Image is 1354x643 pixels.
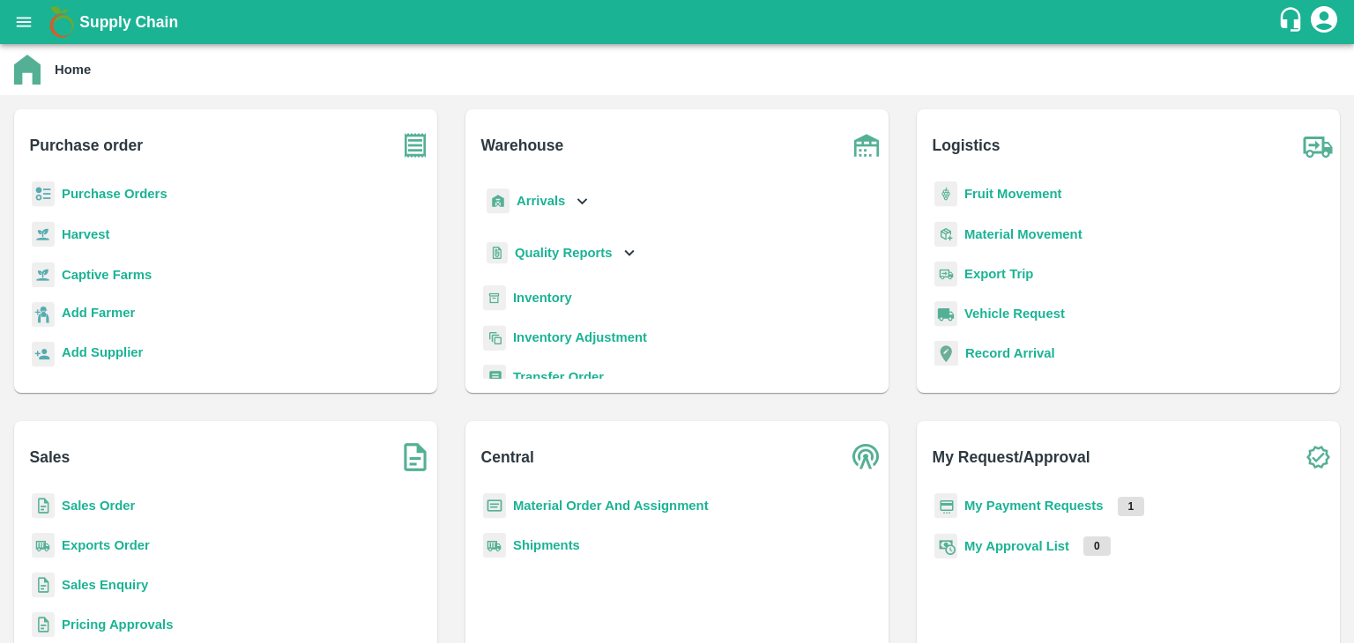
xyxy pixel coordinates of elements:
[62,617,173,632] a: Pricing Approvals
[62,499,135,513] a: Sales Order
[964,499,1104,513] a: My Payment Requests
[964,267,1033,281] a: Export Trip
[934,533,957,559] img: approval
[32,181,55,207] img: reciept
[32,221,55,248] img: harvest
[62,187,167,201] a: Purchase Orders
[517,194,565,208] b: Arrivals
[32,262,55,288] img: harvest
[513,330,647,344] a: Inventory Adjustment
[934,221,957,248] img: material
[1308,4,1340,41] div: account of current user
[1296,123,1340,167] img: truck
[933,445,1090,469] b: My Request/Approval
[30,133,143,158] b: Purchase order
[513,538,580,552] a: Shipments
[62,578,148,592] a: Sales Enquiry
[483,365,506,390] img: whTransfer
[964,539,1069,553] a: My Approval List
[513,370,604,384] a: Transfer Order
[62,303,135,327] a: Add Farmer
[483,181,592,221] div: Arrivals
[483,493,506,519] img: centralMaterial
[62,227,109,241] a: Harvest
[62,268,152,282] a: Captive Farms
[483,533,506,558] img: shipments
[934,262,957,287] img: delivery
[481,133,564,158] b: Warehouse
[964,187,1062,201] a: Fruit Movement
[32,612,55,638] img: sales
[79,13,178,31] b: Supply Chain
[393,123,437,167] img: purchase
[32,493,55,519] img: sales
[483,235,639,271] div: Quality Reports
[32,302,55,328] img: farmer
[14,55,41,85] img: home
[481,445,534,469] b: Central
[79,10,1277,34] a: Supply Chain
[30,445,71,469] b: Sales
[964,227,1082,241] a: Material Movement
[483,325,506,351] img: inventory
[513,499,709,513] a: Material Order And Assignment
[62,538,150,552] a: Exports Order
[32,533,55,558] img: shipments
[844,123,889,167] img: warehouse
[1118,497,1145,516] p: 1
[32,573,55,598] img: sales
[1277,6,1308,38] div: customer-support
[964,307,1065,321] a: Vehicle Request
[62,345,143,359] b: Add Supplier
[44,4,79,40] img: logo
[62,306,135,320] b: Add Farmer
[55,63,91,77] b: Home
[515,246,613,260] b: Quality Reports
[933,133,1001,158] b: Logistics
[1296,435,1340,479] img: check
[934,493,957,519] img: payment
[487,242,508,264] img: qualityReport
[1083,536,1111,556] p: 0
[934,341,958,366] img: recordArrival
[393,435,437,479] img: soSales
[483,285,506,311] img: whInventory
[487,188,510,214] img: whArrival
[32,342,55,367] img: supplier
[934,181,957,207] img: fruit
[513,291,572,305] a: Inventory
[4,2,44,42] button: open drawer
[934,301,957,327] img: vehicle
[965,346,1055,360] a: Record Arrival
[844,435,889,479] img: central
[62,343,143,366] a: Add Supplier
